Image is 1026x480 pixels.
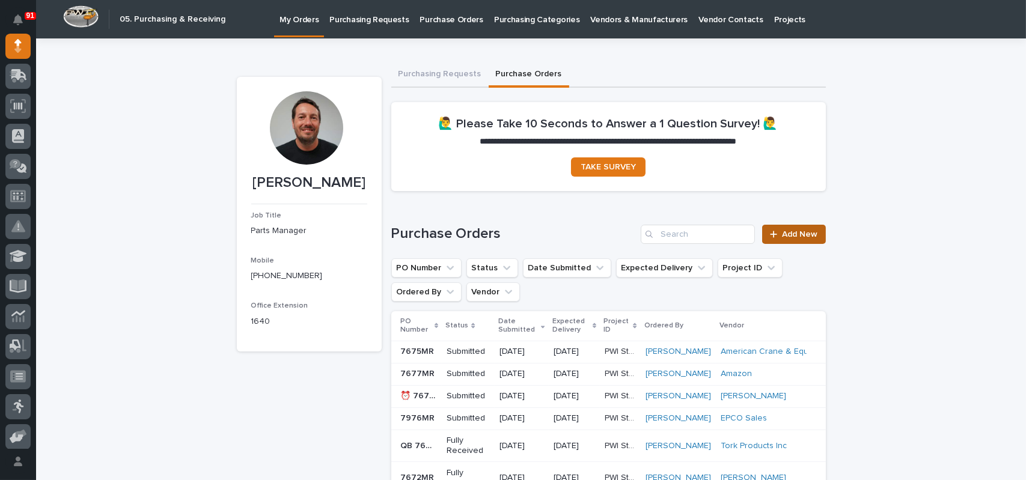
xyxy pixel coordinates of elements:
[15,14,31,34] div: Notifications91
[391,282,462,302] button: Ordered By
[401,439,440,451] p: QB 7673MR
[641,225,755,244] input: Search
[554,413,595,424] p: [DATE]
[401,344,437,357] p: 7675MR
[581,163,636,171] span: TAKE SURVEY
[554,369,595,379] p: [DATE]
[391,385,826,407] tr: ⏰ 7676MR⏰ 7676MR Submitted[DATE][DATE]PWI StockPWI Stock [PERSON_NAME] [PERSON_NAME]
[523,258,611,278] button: Date Submitted
[552,315,590,337] p: Expected Delivery
[605,344,638,357] p: PWI Stock
[718,258,783,278] button: Project ID
[605,389,638,401] p: PWI Stock
[721,347,856,357] a: American Crane & Equipment Corp
[447,369,490,379] p: Submitted
[447,436,490,456] p: Fully Received
[762,225,825,244] a: Add New
[466,258,518,278] button: Status
[5,7,31,32] button: Notifications
[251,174,367,192] p: [PERSON_NAME]
[445,319,468,332] p: Status
[603,315,630,337] p: Project ID
[499,413,543,424] p: [DATE]
[251,225,367,237] p: Parts Manager
[391,407,826,430] tr: 7976MR7976MR Submitted[DATE][DATE]PWI StockPWI Stock [PERSON_NAME] EPCO Sales
[439,117,778,131] h2: 🙋‍♂️ Please Take 10 Seconds to Answer a 1 Question Survey! 🙋‍♂️
[719,319,744,332] p: Vendor
[251,272,323,280] a: [PHONE_NUMBER]
[391,363,826,385] tr: 7677MR7677MR Submitted[DATE][DATE]PWI StockPWI Stock [PERSON_NAME] Amazon
[447,347,490,357] p: Submitted
[605,411,638,424] p: PWI Stock
[721,369,752,379] a: Amazon
[251,257,275,264] span: Mobile
[447,391,490,401] p: Submitted
[571,157,646,177] a: TAKE SURVEY
[498,315,538,337] p: Date Submitted
[499,391,543,401] p: [DATE]
[554,391,595,401] p: [DATE]
[447,413,490,424] p: Submitted
[646,369,711,379] a: [PERSON_NAME]
[120,14,225,25] h2: 05. Purchasing & Receiving
[646,441,711,451] a: [PERSON_NAME]
[783,230,818,238] span: Add New
[646,347,711,357] a: [PERSON_NAME]
[391,341,826,363] tr: 7675MR7675MR Submitted[DATE][DATE]PWI StockPWI Stock [PERSON_NAME] American Crane & Equipment Corp
[605,366,638,379] p: PWI Stock
[251,315,367,328] p: 1640
[646,391,711,401] a: [PERSON_NAME]
[401,366,438,379] p: 7677MR
[644,319,683,332] p: Ordered By
[489,62,569,88] button: Purchase Orders
[391,430,826,462] tr: QB 7673MRQB 7673MR Fully Received[DATE][DATE]PWI StockPWI Stock [PERSON_NAME] Tork Products Inc
[401,411,438,424] p: 7976MR
[391,225,637,243] h1: Purchase Orders
[401,389,440,401] p: ⏰ 7676MR
[616,258,713,278] button: Expected Delivery
[499,441,543,451] p: [DATE]
[721,441,787,451] a: Tork Products Inc
[251,302,308,309] span: Office Extension
[721,413,767,424] a: EPCO Sales
[26,11,34,20] p: 91
[391,258,462,278] button: PO Number
[605,439,638,451] p: PWI Stock
[251,212,282,219] span: Job Title
[646,413,711,424] a: [PERSON_NAME]
[554,441,595,451] p: [DATE]
[499,369,543,379] p: [DATE]
[63,5,99,28] img: Workspace Logo
[499,347,543,357] p: [DATE]
[391,62,489,88] button: Purchasing Requests
[401,315,432,337] p: PO Number
[554,347,595,357] p: [DATE]
[466,282,520,302] button: Vendor
[721,391,786,401] a: [PERSON_NAME]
